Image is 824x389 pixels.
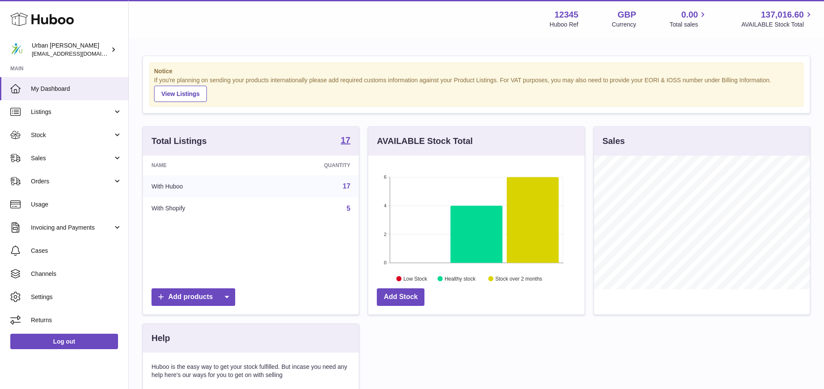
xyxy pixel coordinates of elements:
a: Add Stock [377,288,424,306]
h3: Sales [603,135,625,147]
span: [EMAIL_ADDRESS][DOMAIN_NAME] [32,50,126,57]
a: Add products [151,288,235,306]
th: Name [143,156,259,175]
div: Huboo Ref [550,21,579,29]
text: 4 [384,203,387,208]
h3: Help [151,332,170,344]
span: Orders [31,177,113,186]
td: With Huboo [143,175,259,197]
text: Healthy stock [445,275,476,281]
span: Stock [31,131,113,139]
td: With Shopify [143,197,259,220]
div: Currency [612,21,636,29]
strong: GBP [618,9,636,21]
a: Log out [10,334,118,349]
span: 137,016.60 [761,9,804,21]
strong: 17 [341,136,350,144]
text: 2 [384,231,387,236]
span: Cases [31,247,122,255]
text: 6 [384,174,387,180]
div: Urban [PERSON_NAME] [32,42,109,58]
strong: 12345 [554,9,579,21]
text: Low Stock [403,275,427,281]
span: Returns [31,316,122,324]
text: 0 [384,260,387,265]
span: 0.00 [682,9,698,21]
a: 0.00 Total sales [669,9,708,29]
span: Channels [31,270,122,278]
p: Huboo is the easy way to get your stock fulfilled. But incase you need any help here's our ways f... [151,363,350,379]
span: Sales [31,154,113,162]
a: View Listings [154,86,207,102]
strong: Notice [154,67,799,75]
span: My Dashboard [31,85,122,93]
text: Stock over 2 months [495,275,542,281]
span: Listings [31,108,113,116]
span: AVAILABLE Stock Total [741,21,814,29]
img: orders@urbanpoling.com [10,43,23,56]
a: 17 [343,183,351,190]
span: Total sales [669,21,708,29]
span: Settings [31,293,122,301]
span: Invoicing and Payments [31,224,113,232]
h3: Total Listings [151,135,207,147]
a: 5 [346,205,350,212]
th: Quantity [259,156,359,175]
h3: AVAILABLE Stock Total [377,135,473,147]
div: If you're planning on sending your products internationally please add required customs informati... [154,76,799,102]
a: 137,016.60 AVAILABLE Stock Total [741,9,814,29]
span: Usage [31,200,122,209]
a: 17 [341,136,350,146]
